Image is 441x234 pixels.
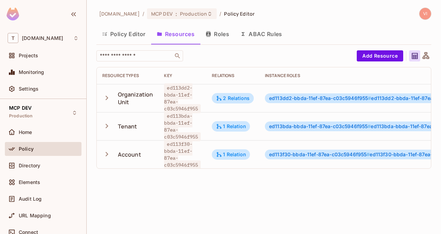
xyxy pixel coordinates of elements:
[19,196,42,202] span: Audit Log
[269,123,371,129] span: ed113bda-bbda-11ef-87ea-c03c5946f955
[235,25,288,43] button: ABAC Rules
[19,163,40,168] span: Directory
[9,105,32,111] span: MCP DEV
[216,151,246,158] div: 1 Relation
[175,11,178,17] span: :
[8,33,18,43] span: T
[96,25,151,43] button: Policy Editor
[269,151,370,157] span: ed113f30-bbda-11ef-87ea-c03c5946f955
[142,10,144,17] li: /
[19,213,51,218] span: URL Mapping
[216,123,246,129] div: 1 Relation
[9,113,33,119] span: Production
[99,10,140,17] span: the active workspace
[19,146,34,152] span: Policy
[269,95,371,101] span: ed113dd2-bbda-11ef-87ea-c03c5946f955
[357,50,403,61] button: Add Resource
[118,151,141,158] div: Account
[19,69,44,75] span: Monitoring
[22,35,63,41] span: Workspace: t-mobile.com
[367,123,371,129] span: #
[118,91,153,106] div: Organization Unit
[164,83,201,113] span: ed113dd2-bbda-11ef-87ea-c03c5946f955
[164,73,201,78] div: Key
[180,10,207,17] span: Production
[102,73,153,78] div: Resource Types
[164,111,201,141] span: ed113bda-bbda-11ef-87ea-c03c5946f955
[118,123,137,130] div: Tenant
[7,8,19,20] img: SReyMgAAAABJRU5ErkJggg==
[19,179,40,185] span: Elements
[200,25,235,43] button: Roles
[151,25,200,43] button: Resources
[19,86,38,92] span: Settings
[216,95,250,101] div: 2 Relations
[164,140,201,169] span: ed113f30-bbda-11ef-87ea-c03c5946f955
[368,95,371,101] span: #
[219,10,221,17] li: /
[420,8,431,19] img: vijay.chirivolu1@t-mobile.com
[19,129,32,135] span: Home
[224,10,254,17] span: Policy Editor
[366,151,370,157] span: #
[212,73,254,78] div: Relations
[19,53,38,58] span: Projects
[151,10,173,17] span: MCP DEV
